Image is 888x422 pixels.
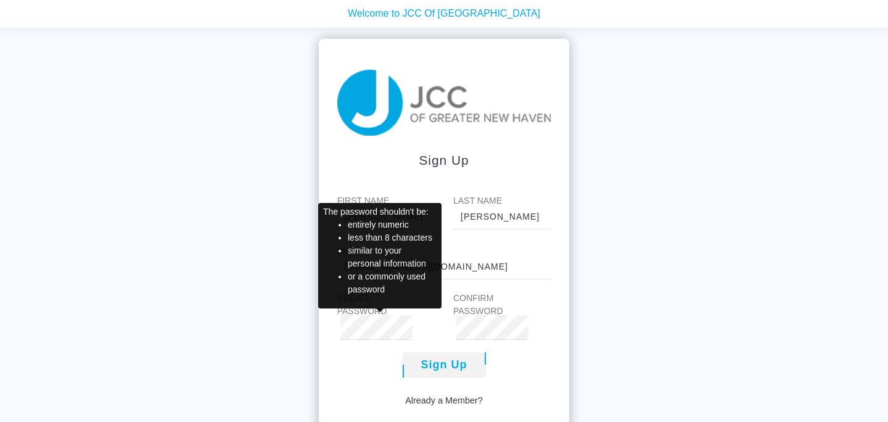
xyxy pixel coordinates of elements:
[348,244,437,270] li: similar to your personal information
[337,194,435,207] label: First Name
[9,2,879,18] p: Welcome to JCC Of [GEOGRAPHIC_DATA]
[405,394,483,408] a: Already a Member?
[348,270,437,296] li: or a commonly used password
[337,151,551,170] div: Sign up
[337,244,551,257] label: Email
[453,205,551,230] input: Smith
[403,352,486,378] button: Sign Up
[318,203,442,308] div: The password shouldn't be:
[453,292,532,318] label: Confirm Password
[348,231,437,244] li: less than 8 characters
[453,194,551,207] label: Last Name
[337,255,551,279] input: johnny@email.com
[348,218,437,231] li: entirely numeric
[337,70,551,136] img: taiji-logo.png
